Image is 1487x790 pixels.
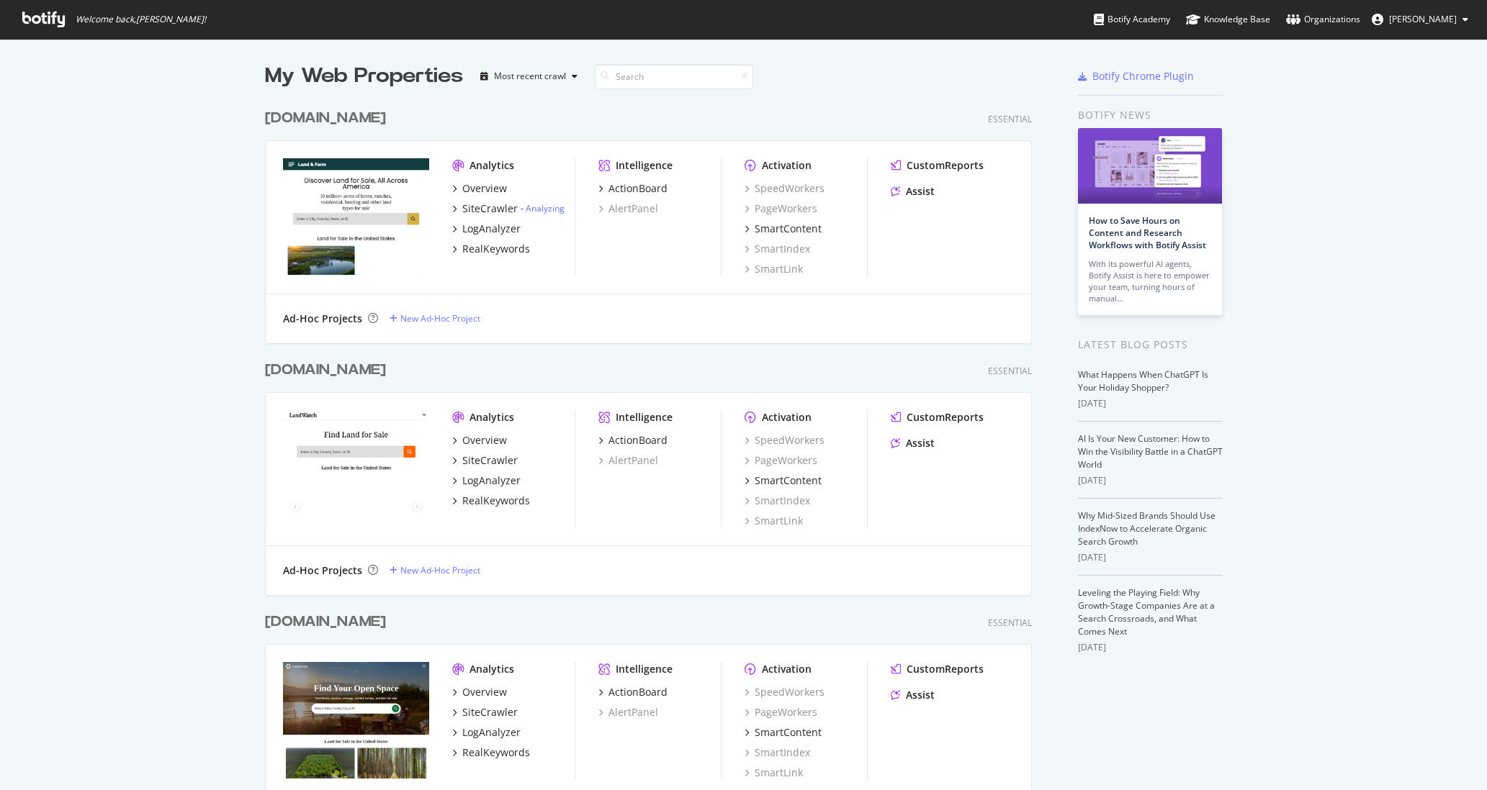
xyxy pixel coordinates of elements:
div: Most recent crawl [494,72,566,81]
div: SmartContent [755,725,822,740]
a: New Ad-Hoc Project [390,312,480,324]
a: SpeedWorkers [745,685,825,699]
a: AlertPanel [598,453,658,468]
div: [DOMAIN_NAME] [265,108,386,129]
div: [DOMAIN_NAME] [265,360,386,381]
div: ActionBoard [608,181,668,196]
a: Overview [452,685,507,699]
a: How to Save Hours on Content and Research Workflows with Botify Assist [1089,214,1206,251]
a: Botify Chrome Plugin [1078,69,1194,83]
div: SiteCrawler [462,705,518,719]
div: SmartContent [755,473,822,488]
div: RealKeywords [462,494,530,508]
input: Search [595,64,753,89]
div: Overview [462,433,507,448]
a: SpeedWorkers [745,433,825,448]
div: Knowledge Base [1186,12,1270,27]
a: SpeedWorkers [745,181,825,196]
div: LogAnalyzer [462,725,521,740]
a: AlertPanel [598,201,658,216]
a: SmartIndex [745,494,810,508]
div: SmartIndex [745,745,810,760]
div: PageWorkers [745,201,817,216]
span: Michael Glavac [1389,13,1457,25]
div: SmartIndex [745,242,810,256]
a: Leveling the Playing Field: Why Growth-Stage Companies Are at a Search Crossroads, and What Comes... [1078,586,1215,637]
div: LogAnalyzer [462,473,521,488]
div: Analytics [470,410,514,424]
a: [DOMAIN_NAME] [265,612,392,632]
a: PageWorkers [745,705,817,719]
div: CustomReports [907,662,984,676]
div: With its powerful AI agents, Botify Assist is here to empower your team, turning hours of manual… [1089,258,1211,304]
a: Assist [891,436,935,450]
div: Botify Academy [1094,12,1170,27]
img: landwatch.com [283,410,429,527]
a: ActionBoard [598,685,668,699]
img: land.com [283,662,429,778]
div: Analytics [470,158,514,173]
a: ActionBoard [598,433,668,448]
div: Assist [906,436,935,450]
div: CustomReports [907,158,984,173]
a: Assist [891,184,935,199]
a: Analyzing [526,202,565,214]
div: Intelligence [616,662,673,676]
div: Intelligence [616,410,673,424]
div: - [521,202,565,214]
a: New Ad-Hoc Project [390,564,480,576]
div: Analytics [470,662,514,676]
div: Essential [988,617,1032,629]
div: Botify Chrome Plugin [1092,69,1194,83]
div: SmartLink [745,766,803,780]
a: CustomReports [891,410,984,424]
div: Intelligence [616,158,673,173]
div: [DATE] [1078,551,1223,564]
img: How to Save Hours on Content and Research Workflows with Botify Assist [1078,128,1222,204]
div: SiteCrawler [462,201,518,216]
button: [PERSON_NAME] [1360,8,1480,31]
a: Assist [891,688,935,702]
div: Essential [988,365,1032,377]
div: New Ad-Hoc Project [400,312,480,324]
div: Organizations [1286,12,1360,27]
a: SmartContent [745,222,822,236]
a: AI Is Your New Customer: How to Win the Visibility Battle in a ChatGPT World [1078,432,1223,471]
div: Essential [988,113,1032,125]
div: New Ad-Hoc Project [400,564,480,576]
div: Activation [762,158,812,173]
a: [DOMAIN_NAME] [265,108,392,129]
a: CustomReports [891,158,984,173]
button: Most recent crawl [475,65,583,88]
div: Activation [762,410,812,424]
a: CustomReports [891,662,984,676]
a: SiteCrawler [452,705,518,719]
a: SiteCrawler- Analyzing [452,201,565,216]
a: SmartContent [745,473,822,488]
div: SmartContent [755,222,822,236]
a: Why Mid-Sized Brands Should Use IndexNow to Accelerate Organic Search Growth [1078,509,1216,548]
div: [DATE] [1078,474,1223,487]
a: [DOMAIN_NAME] [265,360,392,381]
a: RealKeywords [452,242,530,256]
div: Botify news [1078,107,1223,123]
img: landandfarm.com [283,158,429,275]
a: LogAnalyzer [452,222,521,236]
a: RealKeywords [452,494,530,508]
span: Welcome back, [PERSON_NAME] ! [76,14,206,25]
div: Ad-Hoc Projects [283,563,362,578]
div: Activation [762,662,812,676]
div: [DATE] [1078,397,1223,410]
a: SmartLink [745,514,803,528]
a: LogAnalyzer [452,473,521,488]
a: Overview [452,433,507,448]
a: ActionBoard [598,181,668,196]
a: SmartLink [745,262,803,276]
